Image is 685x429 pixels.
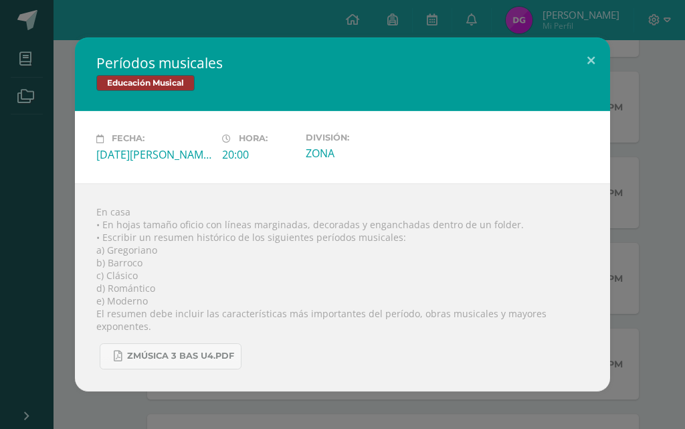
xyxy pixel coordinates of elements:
a: Zmúsica 3 Bas U4.pdf [100,343,241,369]
span: Zmúsica 3 Bas U4.pdf [127,351,234,361]
div: 20:00 [222,147,295,162]
div: ZONA [306,146,421,161]
span: Hora: [239,134,268,144]
div: [DATE][PERSON_NAME] [96,147,211,162]
button: Close (Esc) [572,37,610,83]
span: Fecha: [112,134,144,144]
div: En casa • En hojas tamaño oficio con líneas marginadas, decoradas y enganchadas dentro de un fold... [75,183,610,392]
h2: Períodos musicales [96,54,589,72]
span: Educación Musical [96,75,195,91]
label: División: [306,133,421,143]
